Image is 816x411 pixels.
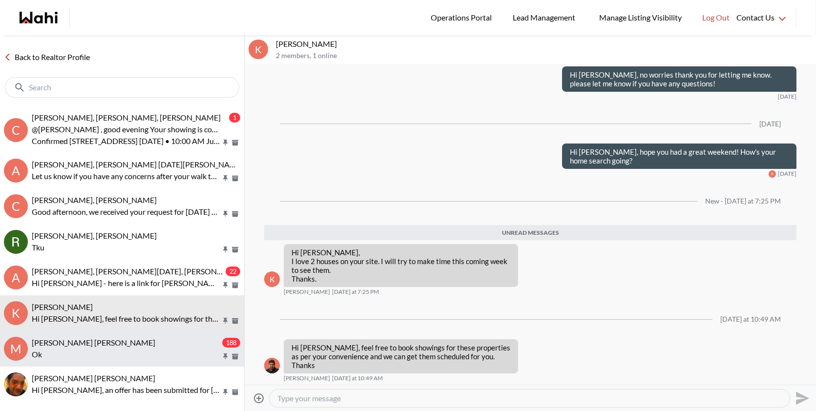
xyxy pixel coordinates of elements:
[4,159,28,183] div: A
[230,139,240,147] button: Archive
[4,118,28,142] div: C
[249,40,268,59] div: K
[292,343,510,370] p: Hi [PERSON_NAME], feel free to book showings for these properties as per your convenience and we ...
[32,231,157,240] span: [PERSON_NAME], [PERSON_NAME]
[230,174,240,183] button: Archive
[32,170,221,182] p: Let us know if you have any concerns after your walk through and we can assist you in whatever wa...
[221,210,230,218] button: Pin
[332,374,383,382] time: 2025-08-31T14:49:29.558Z
[32,267,373,276] span: [PERSON_NAME], [PERSON_NAME][DATE], [PERSON_NAME], [PERSON_NAME], [PERSON_NAME]
[32,113,221,122] span: [PERSON_NAME], [PERSON_NAME], [PERSON_NAME]
[32,313,221,325] p: Hi [PERSON_NAME], feel free to book showings for these properties as per your convenience and we ...
[20,12,58,23] a: Wahi homepage
[4,194,28,218] div: C
[570,147,789,165] p: Hi [PERSON_NAME], hope you had a great weekend! How's your home search going?
[230,281,240,289] button: Archive
[230,352,240,361] button: Archive
[4,372,28,396] div: Syed Sayeed Uddin, Behnam
[570,70,789,88] p: Hi [PERSON_NAME], no worries thank you for letting me know. please let me know if you have any qu...
[32,135,221,147] p: Confirmed [STREET_ADDRESS] [DATE] • 10:00 AM Just a quick fyi I have requested property manager t...
[32,349,221,360] p: Ok
[778,93,796,101] time: 2025-08-04T16:23:40.946Z
[284,288,330,296] span: [PERSON_NAME]
[221,388,230,396] button: Pin
[4,337,28,361] div: M
[596,11,685,24] span: Manage Listing Visibility
[229,113,240,123] div: 1
[32,384,221,396] p: Hi [PERSON_NAME], an offer has been submitted for [STREET_ADDRESS][PERSON_NAME][PERSON_NAME]. If ...
[264,271,280,287] div: K
[276,52,812,60] p: 2 members , 1 online
[702,11,730,24] span: Log Out
[769,170,776,178] div: K
[32,206,221,218] p: Good afternoon, we received your request for [DATE] 9:00 a.m. The seller has asked that showings ...
[32,242,221,253] p: Tku
[32,123,221,135] p: @[PERSON_NAME] , good evening Your showing is confirmed
[221,139,230,147] button: Pin
[778,170,796,178] time: 2025-08-18T14:51:29.691Z
[276,39,812,49] p: [PERSON_NAME]
[4,301,28,325] div: K
[513,11,579,24] span: Lead Management
[230,317,240,325] button: Archive
[284,374,330,382] span: [PERSON_NAME]
[4,266,28,289] div: A
[32,277,221,289] p: Hi [PERSON_NAME] - here is a link for [PERSON_NAME] calendar so you can book in a time to speak w...
[264,358,280,373] img: F
[221,174,230,183] button: Pin
[221,281,230,289] button: Pin
[4,230,28,254] div: Rita Kukendran, Behnam
[431,11,495,24] span: Operations Portal
[230,388,240,396] button: Archive
[790,387,812,409] button: Send
[32,302,93,311] span: [PERSON_NAME]
[332,288,379,296] time: 2025-08-30T23:25:35.711Z
[292,248,510,283] p: Hi [PERSON_NAME], I love 2 houses on your site. I will try to make time this coming week to see t...
[705,197,781,205] div: New - [DATE] at 7:25 PM
[32,373,155,383] span: [PERSON_NAME] [PERSON_NAME]
[759,120,781,128] div: [DATE]
[230,210,240,218] button: Archive
[264,225,796,241] div: Unread messages
[277,393,782,403] textarea: Type your message
[4,230,28,254] img: R
[720,315,781,324] div: [DATE] at 10:49 AM
[32,160,308,169] span: [PERSON_NAME], [PERSON_NAME] [DATE][PERSON_NAME], [PERSON_NAME]
[32,195,157,205] span: [PERSON_NAME], [PERSON_NAME]
[221,246,230,254] button: Pin
[29,82,217,92] input: Search
[32,338,155,347] span: [PERSON_NAME] [PERSON_NAME]
[264,358,280,373] div: Faraz Azam
[221,352,230,361] button: Pin
[221,317,230,325] button: Pin
[4,372,28,396] img: S
[222,338,240,348] div: 188
[230,246,240,254] button: Archive
[226,267,240,276] div: 22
